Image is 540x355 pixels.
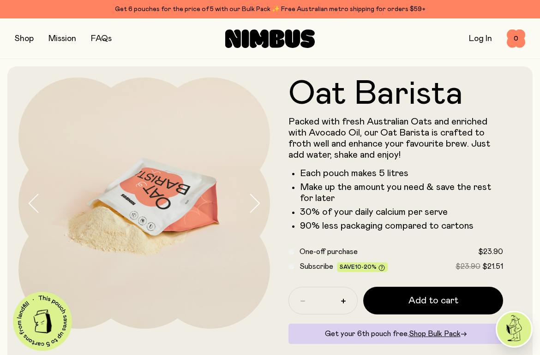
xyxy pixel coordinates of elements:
[300,207,503,218] li: 30% of your daily calcium per serve
[478,248,503,255] span: $23.90
[48,35,76,43] a: Mission
[497,312,531,346] img: agent
[300,220,503,231] li: 90% less packaging compared to cartons
[340,264,385,271] span: Save
[300,168,503,179] li: Each pouch makes 5 litres
[300,182,503,204] li: Make up the amount you need & save the rest for later
[409,330,467,337] a: Shop Bulk Pack→
[469,35,492,43] a: Log In
[288,77,503,111] h1: Oat Barista
[482,263,503,270] span: $21.51
[15,4,525,15] div: Get 6 pouches for the price of 5 with our Bulk Pack ✨ Free Australian metro shipping for orders $59+
[363,287,503,314] button: Add to cart
[288,116,503,160] p: Packed with fresh Australian Oats and enriched with Avocado Oil, our Oat Barista is crafted to fr...
[355,264,377,270] span: 10-20%
[507,30,525,48] button: 0
[300,248,358,255] span: One-off purchase
[288,324,503,344] div: Get your 6th pouch free.
[300,263,333,270] span: Subscribe
[456,263,480,270] span: $23.90
[408,294,458,307] span: Add to cart
[409,330,461,337] span: Shop Bulk Pack
[91,35,112,43] a: FAQs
